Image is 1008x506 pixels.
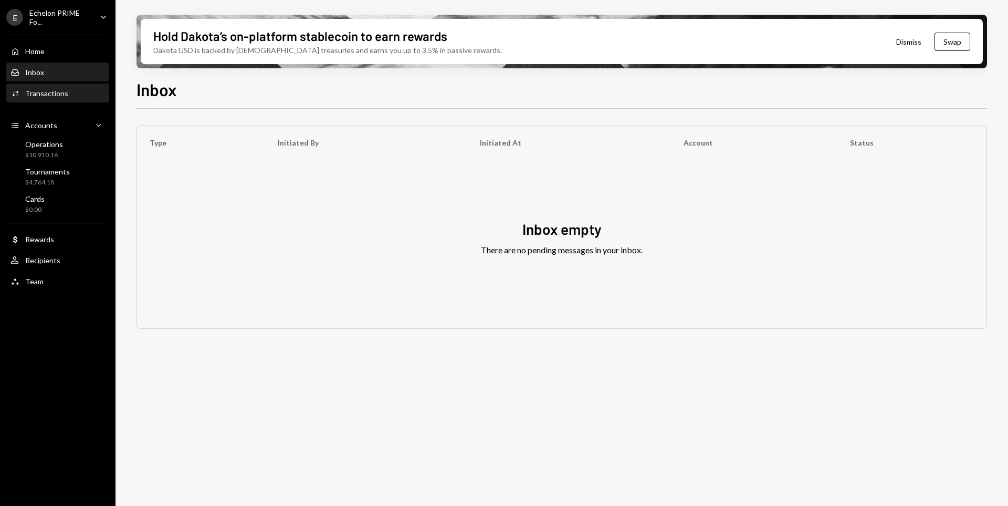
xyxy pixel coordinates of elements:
[25,277,44,286] div: Team
[25,205,45,214] div: $0.00
[25,140,63,149] div: Operations
[467,126,671,160] th: Initiated At
[29,8,91,26] div: Echelon PRIME Fo...
[25,121,57,130] div: Accounts
[6,137,109,162] a: Operations$10,910.16
[136,79,177,100] h1: Inbox
[6,9,23,26] div: E
[25,151,63,160] div: $10,910.16
[481,244,643,256] div: There are no pending messages in your inbox.
[25,256,60,265] div: Recipients
[6,116,109,135] a: Accounts
[883,29,934,54] button: Dismiss
[25,194,45,203] div: Cards
[25,68,44,77] div: Inbox
[137,126,265,160] th: Type
[25,89,68,98] div: Transactions
[25,167,70,176] div: Tournaments
[25,47,45,56] div: Home
[6,42,109,60] a: Home
[25,235,54,244] div: Rewards
[522,219,602,240] div: Inbox empty
[265,126,467,160] th: Initiated By
[671,126,837,160] th: Account
[153,45,502,56] div: Dakota USD is backed by [DEMOGRAPHIC_DATA] treasuries and earns you up to 3.5% in passive rewards.
[837,126,986,160] th: Status
[6,84,109,102] a: Transactions
[6,63,109,81] a: Inbox
[153,27,447,45] div: Hold Dakota’s on-platform stablecoin to earn rewards
[934,33,970,51] button: Swap
[25,178,70,187] div: $4,764.18
[6,251,109,270] a: Recipients
[6,230,109,249] a: Rewards
[6,191,109,216] a: Cards$0.00
[6,164,109,189] a: Tournaments$4,764.18
[6,272,109,291] a: Team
